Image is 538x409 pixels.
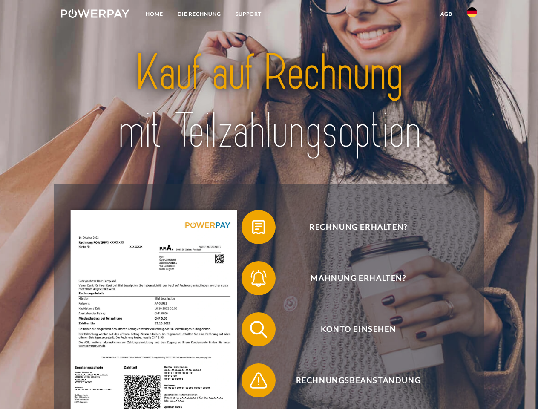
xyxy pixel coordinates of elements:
span: Mahnung erhalten? [254,261,463,295]
a: Home [138,6,170,22]
img: de [467,7,477,17]
a: DIE RECHNUNG [170,6,228,22]
span: Konto einsehen [254,312,463,346]
button: Mahnung erhalten? [242,261,463,295]
img: qb_bell.svg [248,268,269,289]
button: Rechnung erhalten? [242,210,463,244]
span: Rechnung erhalten? [254,210,463,244]
img: qb_search.svg [248,319,269,340]
img: qb_bill.svg [248,216,269,238]
button: Konto einsehen [242,312,463,346]
img: logo-powerpay-white.svg [61,9,129,18]
a: agb [433,6,460,22]
a: SUPPORT [228,6,269,22]
button: Rechnungsbeanstandung [242,363,463,397]
img: qb_warning.svg [248,370,269,391]
img: title-powerpay_de.svg [81,41,457,163]
span: Rechnungsbeanstandung [254,363,463,397]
